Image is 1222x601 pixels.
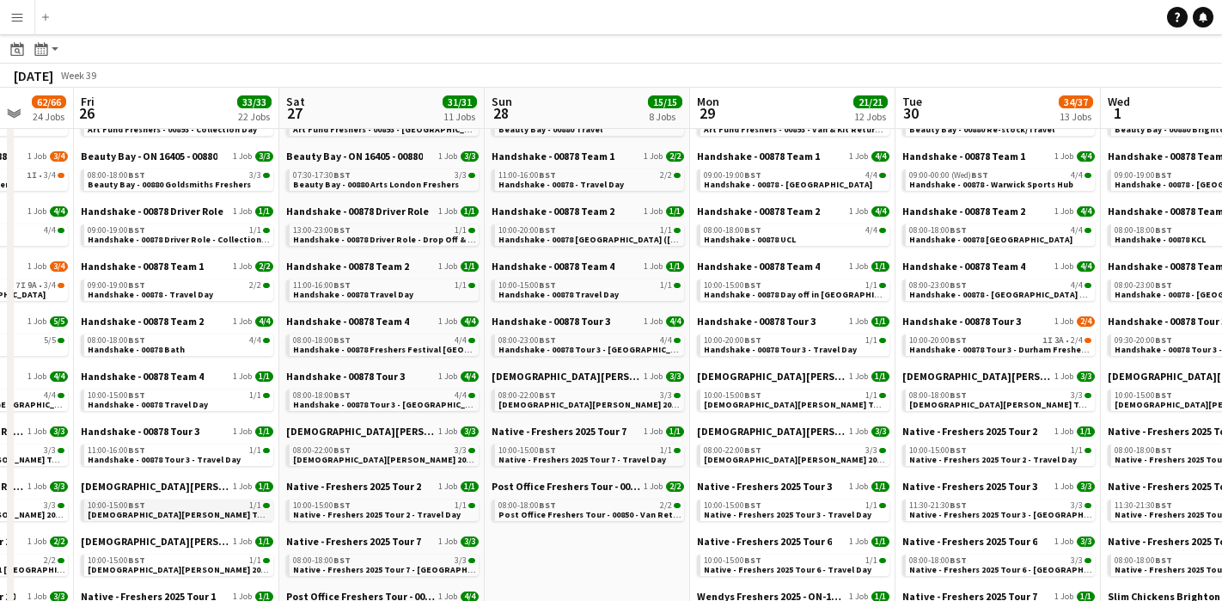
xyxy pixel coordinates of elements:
[44,171,56,180] span: 3/4
[492,315,684,328] a: Handshake - 00878 Tour 31 Job4/4
[255,151,273,162] span: 3/3
[293,344,529,355] span: Handshake - 00878 Freshers Festival Manchester
[128,279,145,291] span: BST
[81,205,273,218] a: Handshake - 00878 Driver Role1 Job1/1
[498,336,556,345] span: 08:00-23:00
[293,224,475,244] a: 13:00-23:00BST1/1Handshake - 00878 Driver Role - Drop Off & Home
[293,124,577,135] span: Art Fund Freshers - 00893 - University of the Arts London Freshers Fair
[286,260,409,273] span: Handshake - 00878 Team 2
[50,371,68,382] span: 4/4
[902,315,1021,328] span: Handshake - 00878 Tour 3
[81,260,273,273] a: Handshake - 00878 Team 11 Job2/2
[88,289,213,300] span: Handshake - 00878 - Travel Day
[865,226,877,235] span: 4/4
[492,315,684,370] div: Handshake - 00878 Tour 31 Job4/408:00-23:00BST4/4Handshake - 00878 Tour 3 - [GEOGRAPHIC_DATA] Fre...
[498,234,831,245] span: Handshake - 00878 Restock (Southend) & Travel to Hotel
[498,279,681,299] a: 10:00-15:00BST1/1Handshake - 00878 Travel Day
[704,169,886,189] a: 09:00-19:00BST4/4Handshake - 00878 - [GEOGRAPHIC_DATA]
[461,151,479,162] span: 3/3
[744,169,761,181] span: BST
[333,389,351,401] span: BST
[704,234,796,245] span: Handshake - 00878 UCL
[660,391,672,400] span: 3/3
[849,261,868,272] span: 1 Job
[1071,171,1083,180] span: 4/4
[492,260,614,273] span: Handshake - 00878 Team 4
[81,370,273,383] a: Handshake - 00878 Team 41 Job1/1
[286,205,479,260] div: Handshake - 00878 Driver Role1 Job1/113:00-23:00BST1/1Handshake - 00878 Driver Role - Drop Off & ...
[539,224,556,236] span: BST
[498,224,681,244] a: 10:00-20:00BST1/1Handshake - 00878 [GEOGRAPHIC_DATA] ([GEOGRAPHIC_DATA]) & Travel to Hotel
[902,205,1025,218] span: Handshake - 00878 Team 2
[492,370,684,425] div: [DEMOGRAPHIC_DATA][PERSON_NAME] 2025 Tour 2 - 008481 Job3/308:00-22:00BST3/3[DEMOGRAPHIC_DATA][PE...
[660,226,672,235] span: 1/1
[88,391,145,400] span: 10:00-15:00
[950,224,967,236] span: BST
[293,179,459,190] span: Beauty Bay - 00880 Arts London Freshers
[498,289,619,300] span: Handshake - 00878 Travel Day
[909,334,1091,354] a: 10:00-20:00BST1I3A•2/4Handshake - 00878 Tour 3 - Durham Freshers Day 1
[1054,261,1073,272] span: 1 Job
[88,234,306,245] span: Handshake - 00878 Driver Role - Collection & Drop Off
[293,234,492,245] span: Handshake - 00878 Driver Role - Drop Off & Home
[492,315,610,328] span: Handshake - 00878 Tour 3
[909,336,1091,345] div: •
[81,205,273,260] div: Handshake - 00878 Driver Role1 Job1/109:00-19:00BST1/1Handshake - 00878 Driver Role - Collection ...
[249,336,261,345] span: 4/4
[697,260,820,273] span: Handshake - 00878 Team 4
[461,316,479,327] span: 4/4
[293,281,351,290] span: 11:00-16:00
[88,169,270,189] a: 08:00-18:00BST3/3Beauty Bay - 00880 Goldsmiths Freshers
[128,224,145,236] span: BST
[255,206,273,217] span: 1/1
[498,281,556,290] span: 10:00-15:00
[1077,371,1095,382] span: 3/3
[128,169,145,181] span: BST
[666,151,684,162] span: 2/2
[697,150,820,163] span: Handshake - 00878 Team 1
[81,150,273,205] div: Beauty Bay - ON 16405 - 008801 Job3/308:00-18:00BST3/3Beauty Bay - 00880 Goldsmiths Freshers
[286,205,479,218] a: Handshake - 00878 Driver Role1 Job1/1
[697,370,846,383] span: Lady Garden 2025 Tour 1 - 00848
[498,124,602,135] span: Beauty Bay - 00880 Travel
[293,169,475,189] a: 07:30-17:30BST3/3Beauty Bay - 00880 Arts London Freshers
[88,226,145,235] span: 09:00-19:00
[902,150,1095,205] div: Handshake - 00878 Team 11 Job4/409:00-00:00 (Wed)BST4/4Handshake - 00878 - Warwick Sports Hub
[27,371,46,382] span: 1 Job
[902,205,1095,260] div: Handshake - 00878 Team 21 Job4/408:00-18:00BST4/4Handshake - 00878 [GEOGRAPHIC_DATA]
[902,260,1095,273] a: Handshake - 00878 Team 41 Job4/4
[871,261,889,272] span: 1/1
[50,151,68,162] span: 3/4
[81,315,273,370] div: Handshake - 00878 Team 21 Job4/408:00-18:00BST4/4Handshake - 00878 Bath
[27,316,46,327] span: 1 Job
[455,171,467,180] span: 3/3
[697,370,889,425] div: [DEMOGRAPHIC_DATA][PERSON_NAME] 2025 Tour 1 - 008481 Job1/110:00-15:00BST1/1[DEMOGRAPHIC_DATA][PE...
[849,151,868,162] span: 1 Job
[255,371,273,382] span: 1/1
[286,205,429,218] span: Handshake - 00878 Driver Role
[1054,206,1073,217] span: 1 Job
[81,260,204,273] span: Handshake - 00878 Team 1
[539,279,556,291] span: BST
[1054,371,1073,382] span: 1 Job
[233,261,252,272] span: 1 Job
[81,370,204,383] span: Handshake - 00878 Team 4
[88,336,145,345] span: 08:00-18:00
[1071,226,1083,235] span: 4/4
[492,370,640,383] span: Lady Garden 2025 Tour 2 - 00848
[128,389,145,401] span: BST
[438,371,457,382] span: 1 Job
[293,336,351,345] span: 08:00-18:00
[909,169,1091,189] a: 09:00-00:00 (Wed)BST4/4Handshake - 00878 - Warwick Sports Hub
[249,171,261,180] span: 3/3
[27,171,37,180] span: 1I
[333,334,351,346] span: BST
[286,315,479,328] a: Handshake - 00878 Team 41 Job4/4
[660,281,672,290] span: 1/1
[438,206,457,217] span: 1 Job
[286,315,409,328] span: Handshake - 00878 Team 4
[1155,224,1172,236] span: BST
[81,370,273,425] div: Handshake - 00878 Team 41 Job1/110:00-15:00BST1/1Handshake - 00878 Travel Day
[233,371,252,382] span: 1 Job
[697,205,889,260] div: Handshake - 00878 Team 21 Job4/408:00-18:00BST4/4Handshake - 00878 UCL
